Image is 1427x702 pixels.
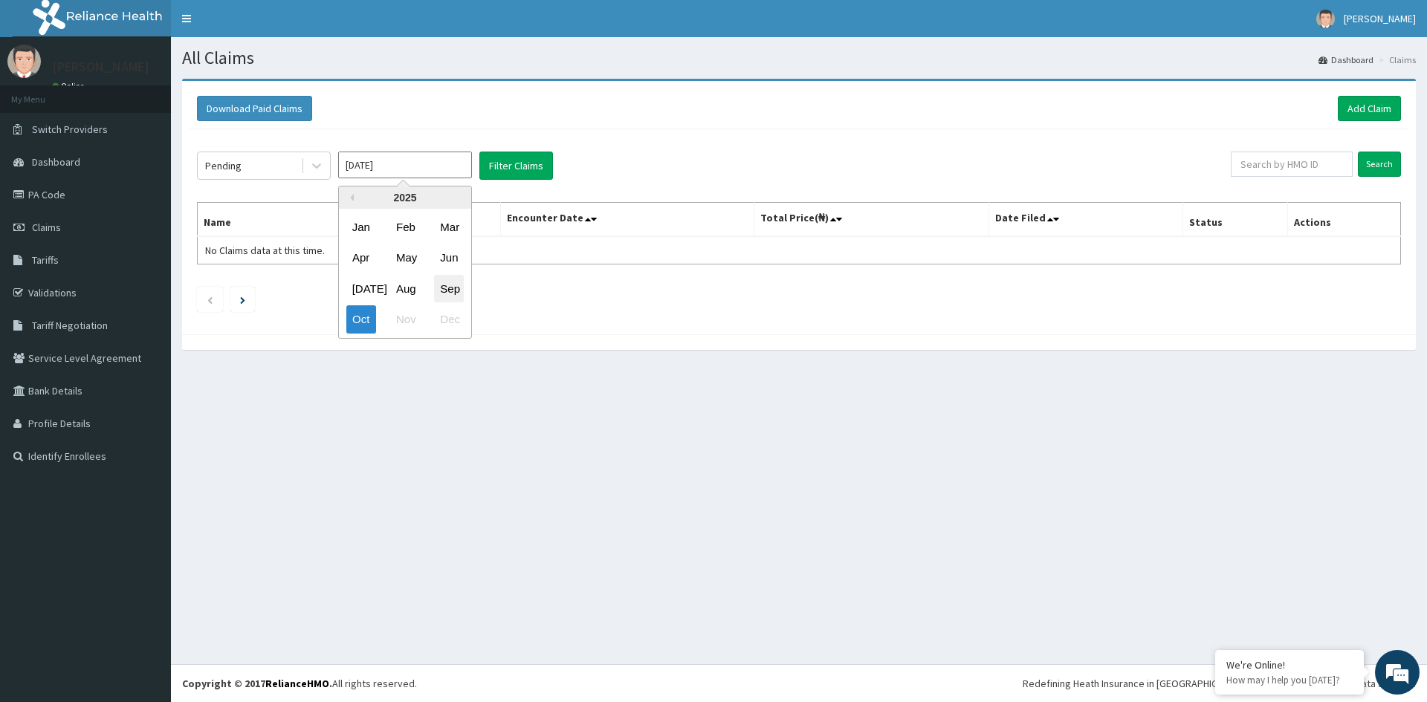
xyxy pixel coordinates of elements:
span: Tariffs [32,253,59,267]
div: Choose January 2025 [346,213,376,241]
div: Choose August 2025 [390,275,420,302]
div: Choose February 2025 [390,213,420,241]
button: Previous Year [346,194,354,201]
th: Total Price(₦) [754,203,988,237]
div: Choose June 2025 [434,244,464,272]
img: User Image [1316,10,1335,28]
textarea: Type your message and hit 'Enter' [7,406,283,458]
span: Tariff Negotiation [32,319,108,332]
input: Search [1358,152,1401,177]
button: Download Paid Claims [197,96,312,121]
h1: All Claims [182,48,1416,68]
input: Search by HMO ID [1231,152,1353,177]
div: Choose October 2025 [346,306,376,334]
div: Minimize live chat window [244,7,279,43]
a: Online [52,81,88,91]
div: 2025 [339,186,471,209]
p: How may I help you today? [1226,674,1353,686]
span: No Claims data at this time. [205,244,325,257]
span: Switch Providers [32,123,108,136]
th: Encounter Date [500,203,754,237]
div: Choose March 2025 [434,213,464,241]
th: Status [1182,203,1287,237]
img: d_794563401_company_1708531726252_794563401 [27,74,60,111]
div: month 2025-10 [339,212,471,335]
a: Next page [240,293,245,306]
p: [PERSON_NAME] [52,60,149,74]
a: Add Claim [1338,96,1401,121]
li: Claims [1375,53,1416,66]
div: We're Online! [1226,658,1353,672]
div: Choose September 2025 [434,275,464,302]
button: Filter Claims [479,152,553,180]
span: We're online! [86,187,205,337]
th: Actions [1287,203,1400,237]
div: Redefining Heath Insurance in [GEOGRAPHIC_DATA] using Telemedicine and Data Science! [1023,676,1416,691]
div: Choose July 2025 [346,275,376,302]
th: Date Filed [988,203,1182,237]
input: Select Month and Year [338,152,472,178]
strong: Copyright © 2017 . [182,677,332,690]
span: [PERSON_NAME] [1344,12,1416,25]
div: Choose April 2025 [346,244,376,272]
th: Name [198,203,501,237]
span: Dashboard [32,155,80,169]
div: Pending [205,158,242,173]
a: Dashboard [1318,53,1373,66]
div: Chat with us now [77,83,250,103]
div: Choose May 2025 [390,244,420,272]
a: RelianceHMO [265,677,329,690]
footer: All rights reserved. [171,664,1427,702]
span: Claims [32,221,61,234]
a: Previous page [207,293,213,306]
img: User Image [7,45,41,78]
